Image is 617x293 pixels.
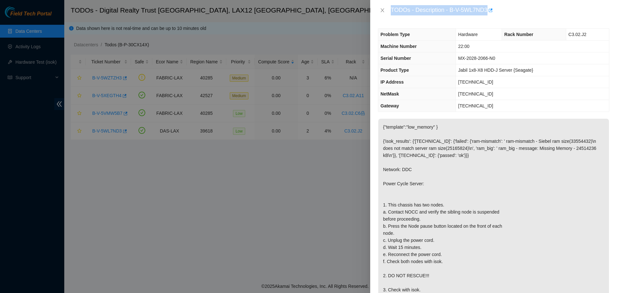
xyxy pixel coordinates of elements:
span: Machine Number [380,44,417,49]
span: close [380,8,385,13]
span: [TECHNICAL_ID] [458,103,493,108]
span: C3.02.J2 [568,32,586,37]
div: TODOs - Description - B-V-5WL7ND3 [391,5,609,15]
button: Close [378,7,387,14]
span: Rack Number [504,32,533,37]
span: MX-2028-2066-N0 [458,56,495,61]
span: NetMask [380,91,399,96]
span: Problem Type [380,32,410,37]
span: Hardware [458,32,478,37]
span: [TECHNICAL_ID] [458,91,493,96]
span: IP Address [380,79,404,85]
span: Jabil 1x8-X8 HDD-J Server {Seagate} [458,68,533,73]
span: Gateway [380,103,399,108]
span: 22:00 [458,44,469,49]
span: Serial Number [380,56,411,61]
span: Product Type [380,68,409,73]
span: [TECHNICAL_ID] [458,79,493,85]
